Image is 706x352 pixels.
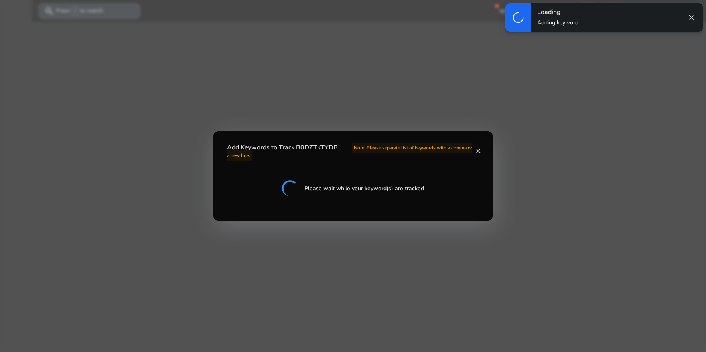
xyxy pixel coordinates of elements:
[304,185,424,192] h5: Please wait while your keyword(s) are tracked
[687,13,696,22] span: close
[475,147,481,155] mat-icon: close
[227,143,472,161] span: Note: Please separate list of keywords with a comma or a new line.
[227,144,475,159] h4: Add Keywords to Track B0DZTKTYDB
[512,11,525,24] span: progress_activity
[537,19,578,27] p: Adding keyword
[537,8,578,16] h4: Loading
